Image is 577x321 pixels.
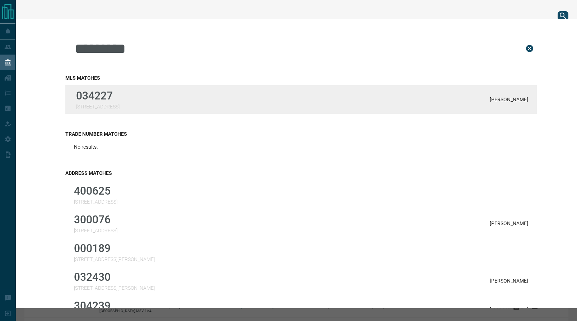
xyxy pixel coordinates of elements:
p: 034227 [76,89,120,102]
p: [PERSON_NAME] [490,307,528,312]
p: [STREET_ADDRESS][PERSON_NAME] [74,285,155,291]
p: [STREET_ADDRESS][PERSON_NAME] [74,256,155,262]
p: [STREET_ADDRESS] [76,104,120,110]
p: [STREET_ADDRESS] [74,228,117,233]
p: 304239 [74,299,155,312]
button: search button [558,11,568,20]
p: 400625 [74,185,117,197]
p: [STREET_ADDRESS] [74,199,117,205]
button: Close [522,41,537,56]
p: [PERSON_NAME] [490,278,528,284]
p: 032430 [74,271,155,283]
h3: MLS Matches [65,75,537,81]
p: [PERSON_NAME] [490,220,528,226]
p: No results. [74,144,98,150]
p: 000189 [74,242,155,255]
h3: Trade Number Matches [65,131,537,137]
p: [PERSON_NAME] [490,97,528,102]
h3: Address Matches [65,170,537,176]
p: 300076 [74,213,117,226]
